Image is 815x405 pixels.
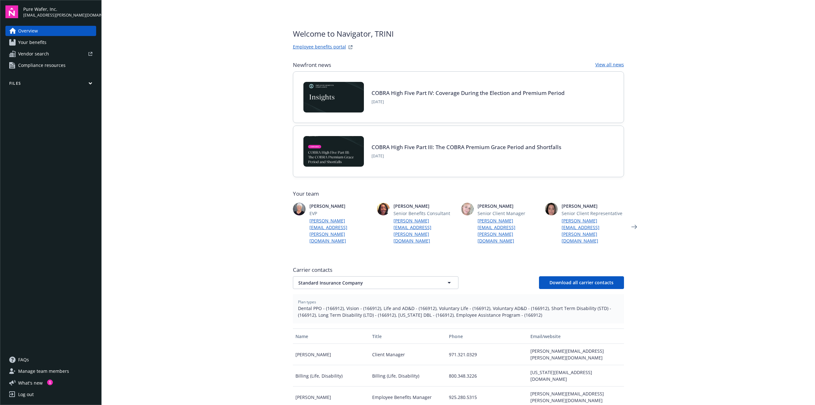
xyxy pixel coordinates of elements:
a: COBRA High Five Part IV: Coverage During the Election and Premium Period [372,89,565,97]
a: Employee benefits portal [293,43,346,51]
div: 1 [47,380,53,385]
button: Title [370,329,446,344]
div: [PERSON_NAME] [293,344,370,365]
a: [PERSON_NAME][EMAIL_ADDRESS][PERSON_NAME][DOMAIN_NAME] [478,217,540,244]
img: Card Image - EB Compliance Insights.png [303,82,364,112]
span: Standard Insurance Company [298,279,431,286]
img: photo [377,203,390,215]
button: What's new1 [5,380,53,386]
span: FAQs [18,355,29,365]
span: Vendor search [18,49,49,59]
span: [PERSON_NAME] [478,203,540,209]
img: photo [293,203,306,215]
span: Your benefits [18,37,46,47]
span: Senior Client Representative [562,210,624,217]
div: Log out [18,389,34,400]
a: [PERSON_NAME][EMAIL_ADDRESS][PERSON_NAME][DOMAIN_NAME] [393,217,456,244]
a: Your benefits [5,37,96,47]
a: Overview [5,26,96,36]
div: Client Manager [370,344,446,365]
span: Pure Wafer, Inc. [23,6,96,12]
span: Overview [18,26,38,36]
span: Senior Client Manager [478,210,540,217]
a: [PERSON_NAME][EMAIL_ADDRESS][PERSON_NAME][DOMAIN_NAME] [309,217,372,244]
span: [PERSON_NAME] [309,203,372,209]
div: Billing (Life, Disability) [293,365,370,387]
span: What ' s new [18,380,43,386]
button: Download all carrier contacts [539,276,624,289]
div: Email/website [530,333,621,340]
button: Files [5,81,96,89]
a: Manage team members [5,366,96,376]
div: Name [295,333,367,340]
button: Pure Wafer, Inc.[EMAIL_ADDRESS][PERSON_NAME][DOMAIN_NAME] [23,5,96,18]
span: Plan types [298,299,619,305]
a: striveWebsite [347,43,354,51]
span: Manage team members [18,366,69,376]
div: Billing (Life, Disability) [370,365,446,387]
button: Name [293,329,370,344]
a: COBRA High Five Part III: The COBRA Premium Grace Period and Shortfalls [372,143,561,151]
span: [EMAIL_ADDRESS][PERSON_NAME][DOMAIN_NAME] [23,12,96,18]
span: Welcome to Navigator , TRINI [293,28,394,40]
div: Phone [449,333,525,340]
span: Your team [293,190,624,198]
span: [PERSON_NAME] [393,203,456,209]
img: photo [545,203,558,215]
button: Standard Insurance Company [293,276,458,289]
span: [DATE] [372,153,561,159]
span: [DATE] [372,99,565,105]
button: Email/website [528,329,624,344]
a: View all news [595,61,624,69]
a: FAQs [5,355,96,365]
button: Phone [446,329,528,344]
a: [PERSON_NAME][EMAIL_ADDRESS][PERSON_NAME][DOMAIN_NAME] [562,217,624,244]
div: [US_STATE][EMAIL_ADDRESS][DOMAIN_NAME] [528,365,624,387]
div: Title [372,333,444,340]
span: [PERSON_NAME] [562,203,624,209]
a: Next [629,222,639,232]
img: navigator-logo.svg [5,5,18,18]
img: BLOG-Card Image - Compliance - COBRA High Five Pt 3 - 09-03-25.jpg [303,136,364,167]
img: photo [461,203,474,215]
span: Newfront news [293,61,331,69]
div: 971.321.0329 [446,344,528,365]
div: [PERSON_NAME][EMAIL_ADDRESS][PERSON_NAME][DOMAIN_NAME] [528,344,624,365]
span: Carrier contacts [293,266,624,274]
span: EVP [309,210,372,217]
span: Compliance resources [18,60,66,70]
a: Compliance resources [5,60,96,70]
span: Senior Benefits Consultant [393,210,456,217]
span: Dental PPO - (166912), Vision - (166912), Life and AD&D - (166912), Voluntary Life - (166912), Vo... [298,305,619,318]
a: Vendor search [5,49,96,59]
div: 800.348.3226 [446,365,528,387]
span: Download all carrier contacts [549,279,613,286]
